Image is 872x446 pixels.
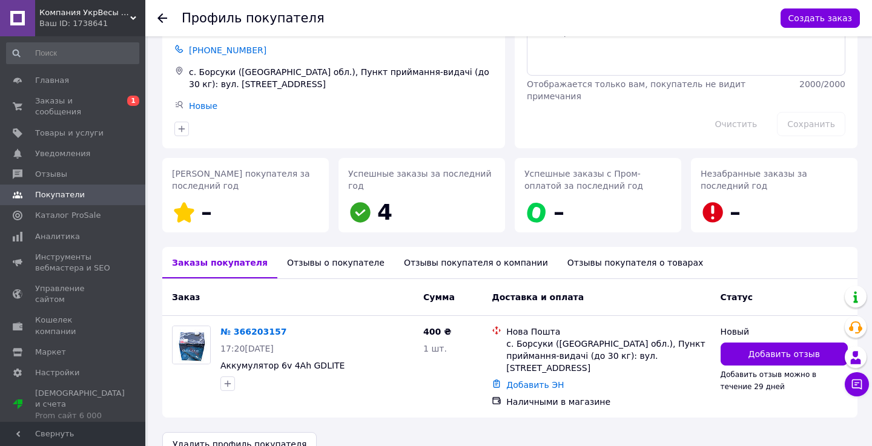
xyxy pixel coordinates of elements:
span: Каталог ProSale [35,210,101,221]
h1: Профиль покупателя [182,11,325,25]
button: Создать заказ [781,8,860,28]
div: Вернуться назад [157,12,167,24]
span: – [201,200,212,225]
span: Отображается только вам, покупатель не видит примечания [527,79,745,101]
span: Маркет [35,347,66,358]
span: Добавить отзыв можно в течение 29 дней [721,370,817,391]
span: Компания УкрВесы [Ukrvesi] [39,7,130,18]
span: 4 [377,200,392,225]
span: Уведомления [35,148,90,159]
span: 17:20[DATE] [220,344,274,353]
span: Инструменты вебмастера и SEO [35,252,112,274]
span: [PHONE_NUMBER] [189,45,266,55]
span: Главная [35,75,69,86]
span: [PERSON_NAME] покупателя за последний год [172,169,310,191]
button: Чат с покупателем [845,372,869,396]
span: Добавить отзыв [748,348,820,360]
span: 400 ₴ [423,327,451,336]
span: Успешные заказы за последний год [348,169,492,191]
a: Фото товару [172,326,211,364]
span: 2000 / 2000 [799,79,845,89]
button: Добавить отзыв [721,343,848,366]
div: Новый [721,326,848,338]
span: [DEMOGRAPHIC_DATA] и счета [35,388,125,421]
a: Аккумулятор 6v 4Ah GDLITE [220,361,345,370]
div: Отзывы покупателя о товарах [558,247,713,278]
div: Отзывы покупателя о компании [394,247,558,278]
div: Prom сайт 6 000 [35,410,125,421]
span: Заказ [172,292,200,302]
div: Нова Пошта [506,326,710,338]
span: Настройки [35,367,79,378]
div: с. Борсуки ([GEOGRAPHIC_DATA] обл.), Пункт приймання-видачі (до 30 кг): вул. [STREET_ADDRESS] [506,338,710,374]
div: с. Борсуки ([GEOGRAPHIC_DATA] обл.), Пункт приймання-видачі (до 30 кг): вул. [STREET_ADDRESS] [187,64,495,93]
div: Ваш ID: 1738641 [39,18,145,29]
span: Заказы и сообщения [35,96,112,117]
div: Заказы покупателя [162,247,277,278]
span: Сумма [423,292,455,302]
span: Отзывы [35,169,67,180]
span: Аналитика [35,231,80,242]
span: 1 [127,96,139,106]
span: – [553,200,564,225]
div: Отзывы о покупателе [277,247,394,278]
div: Наличными в магазине [506,396,710,408]
span: Кошелек компании [35,315,112,336]
span: 1 шт. [423,344,447,353]
a: Добавить ЭН [506,380,564,390]
span: Успешные заказы с Пром-оплатой за последний год [524,169,643,191]
input: Поиск [6,42,139,64]
span: Товары и услуги [35,128,104,139]
span: Незабранные заказы за последний год [701,169,807,191]
span: – [730,200,741,225]
span: Статус [721,292,753,302]
a: Новые [189,101,217,111]
img: Фото товару [173,326,209,364]
a: № 366203157 [220,327,286,336]
span: Доставка и оплата [492,292,584,302]
span: Покупатели [35,189,85,200]
span: Управление сайтом [35,283,112,305]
